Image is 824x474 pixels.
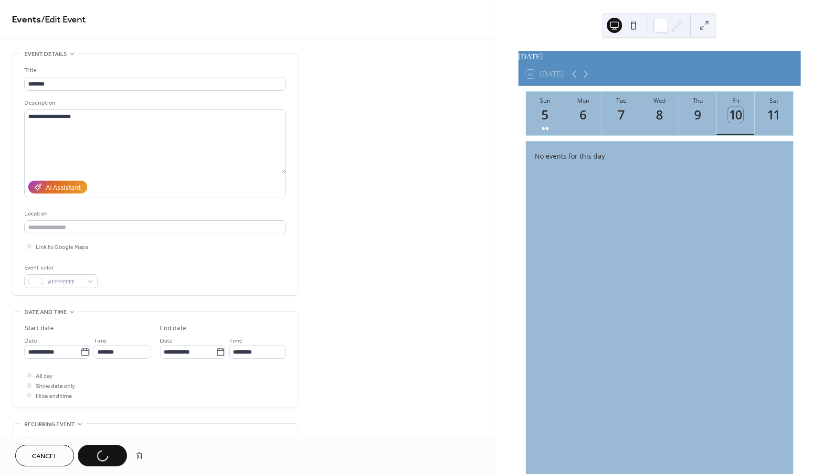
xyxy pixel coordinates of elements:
span: Date and time [24,307,67,317]
div: 5 [537,107,553,123]
div: Event color [24,263,96,273]
div: AI Assistant [46,183,81,193]
span: Date [24,336,37,346]
button: Sat11 [755,92,793,135]
div: [DATE] [518,51,801,63]
div: 6 [575,107,591,123]
button: Cancel [15,445,74,466]
button: Wed8 [640,92,678,135]
div: Wed [643,97,676,105]
div: 8 [652,107,667,123]
div: Location [24,209,284,219]
span: Date [160,336,173,346]
div: 9 [690,107,706,123]
span: All day [36,371,53,381]
div: Title [24,65,284,75]
button: Tue7 [602,92,640,135]
div: 11 [766,107,782,123]
span: #FFFFFFFF [47,277,83,287]
div: Thu [681,97,714,105]
button: Mon6 [564,92,602,135]
div: Fri [719,97,752,105]
span: Link to Google Maps [36,242,88,252]
span: Show date only [36,381,75,391]
button: Thu9 [678,92,717,135]
div: Description [24,98,284,108]
a: Events [12,11,41,29]
span: Recurring event [24,420,75,430]
div: Start date [24,323,54,334]
div: Mon [567,97,600,105]
div: 10 [728,107,744,123]
span: Time [94,336,107,346]
span: / Edit Event [41,11,86,29]
button: Fri10 [717,92,755,135]
span: Cancel [32,452,57,462]
button: AI Assistant [28,181,87,194]
div: Sat [758,97,790,105]
div: End date [160,323,187,334]
span: Hide end time [36,391,72,401]
div: Sun [529,97,561,105]
div: No events for this day [527,145,792,167]
div: 7 [613,107,629,123]
div: Tue [605,97,637,105]
span: Time [229,336,243,346]
span: Event details [24,49,67,59]
button: Sun5 [526,92,564,135]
